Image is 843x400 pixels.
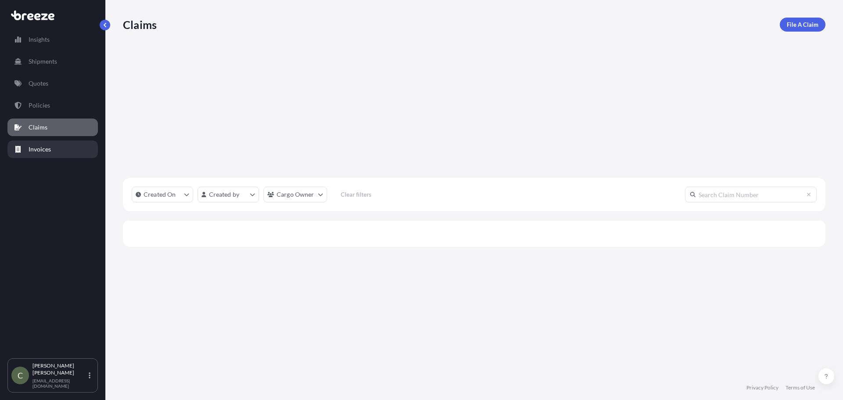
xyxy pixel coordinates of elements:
[787,20,818,29] p: File A Claim
[32,362,87,376] p: [PERSON_NAME] [PERSON_NAME]
[144,190,176,199] p: Created On
[7,97,98,114] a: Policies
[209,190,240,199] p: Created by
[29,79,48,88] p: Quotes
[29,57,57,66] p: Shipments
[7,141,98,158] a: Invoices
[29,35,50,44] p: Insights
[685,187,817,202] input: Search Claim Number
[29,145,51,154] p: Invoices
[331,187,381,202] button: Clear filters
[18,371,23,380] span: C
[7,119,98,136] a: Claims
[341,190,371,199] p: Clear filters
[132,187,193,202] button: createdOn Filter options
[123,18,157,32] p: Claims
[780,18,825,32] a: File A Claim
[746,384,778,391] a: Privacy Policy
[7,75,98,92] a: Quotes
[277,190,314,199] p: Cargo Owner
[32,378,87,389] p: [EMAIL_ADDRESS][DOMAIN_NAME]
[7,31,98,48] a: Insights
[29,123,47,132] p: Claims
[785,384,815,391] a: Terms of Use
[7,53,98,70] a: Shipments
[263,187,327,202] button: cargoOwner Filter options
[198,187,259,202] button: createdBy Filter options
[29,101,50,110] p: Policies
